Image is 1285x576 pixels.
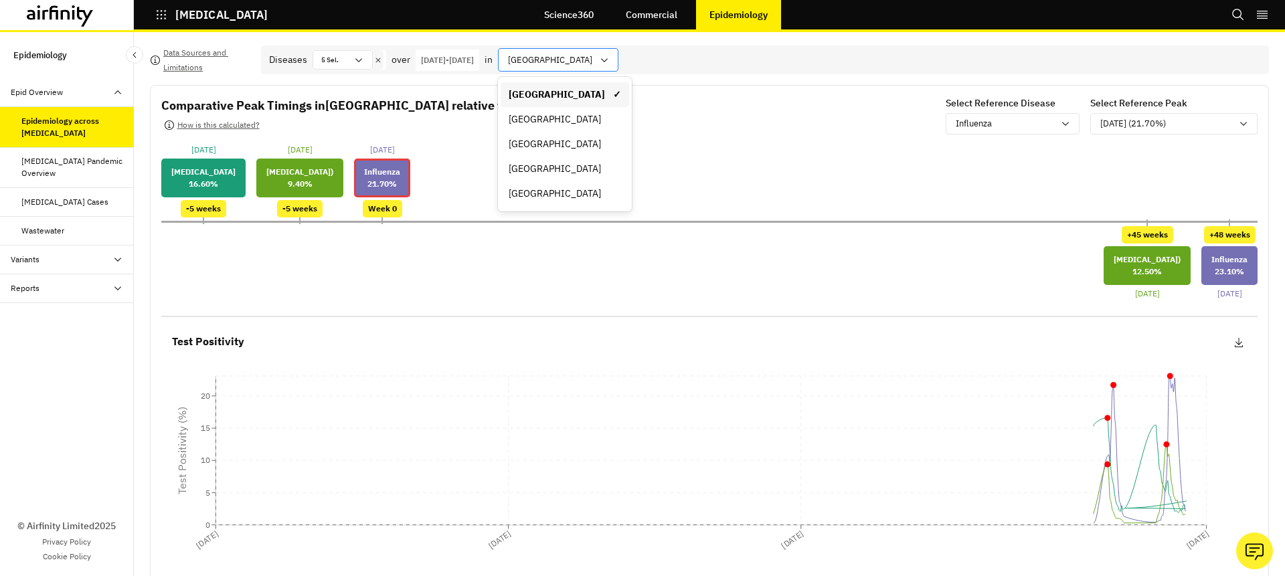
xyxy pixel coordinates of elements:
[509,88,621,102] div: [GEOGRAPHIC_DATA]
[171,166,236,178] p: [MEDICAL_DATA]
[1114,254,1181,266] p: [MEDICAL_DATA])
[266,178,333,190] p: 9.40 %
[161,96,564,114] p: Comparative Peak Timings in [GEOGRAPHIC_DATA] relative to Influenza
[42,536,91,548] a: Privacy Policy
[363,200,402,217] div: Week 0
[266,166,333,178] p: [MEDICAL_DATA])
[21,225,64,237] div: Wastewater
[487,529,513,551] tspan: [DATE]
[21,115,123,139] div: Epidemiology across [MEDICAL_DATA]
[161,114,262,136] button: How is this calculated?
[194,529,220,551] tspan: [DATE]
[13,43,67,68] p: Epidemiology
[163,45,250,75] p: Data Sources and Limitations
[313,51,353,69] div: 5 Sel.
[126,46,143,64] button: Close Sidebar
[509,162,621,176] div: [GEOGRAPHIC_DATA]
[11,282,39,294] div: Reports
[779,529,805,551] tspan: [DATE]
[1100,117,1166,130] p: [DATE] (21.70%)
[421,54,474,66] p: [DATE] - [DATE]
[485,53,493,67] p: in
[175,407,189,494] tspan: Test Positivity (%)
[205,520,210,530] tspan: 0
[288,144,313,156] p: [DATE]
[11,86,63,98] div: Epid Overview
[277,200,323,217] div: -5 weeks
[1090,96,1187,110] p: Select Reference Peak
[1211,254,1248,266] p: Influenza
[205,488,210,498] tspan: 5
[1231,3,1245,26] button: Search
[201,423,210,433] tspan: 15
[1204,226,1256,244] div: +48 weeks
[172,333,244,351] p: Test Positivity
[1135,288,1160,300] p: [DATE]
[201,455,210,465] tspan: 10
[1114,266,1181,278] p: 12.50 %
[171,178,236,190] p: 16.60 %
[946,96,1055,110] p: Select Reference Disease
[364,166,400,178] p: Influenza
[11,254,39,266] div: Variants
[17,519,116,533] p: © Airfinity Limited 2025
[269,53,307,67] div: Diseases
[1236,533,1273,569] button: Ask our analysts
[1185,529,1211,551] tspan: [DATE]
[191,144,216,156] p: [DATE]
[43,551,91,563] a: Cookie Policy
[709,9,768,20] p: Epidemiology
[1122,226,1173,244] div: +45 weeks
[509,187,621,201] div: [GEOGRAPHIC_DATA]
[181,200,226,217] div: -5 weeks
[175,9,268,21] p: [MEDICAL_DATA]
[509,112,621,126] div: [GEOGRAPHIC_DATA]
[364,178,400,190] p: 21.70 %
[1211,266,1248,278] p: 23.10 %
[956,117,992,130] p: Influenza
[370,144,395,156] p: [DATE]
[509,137,621,151] div: [GEOGRAPHIC_DATA]
[155,3,268,26] button: [MEDICAL_DATA]
[21,155,123,179] div: [MEDICAL_DATA] Pandemic Overview
[392,53,410,67] p: over
[201,391,210,401] tspan: 20
[21,196,108,208] div: [MEDICAL_DATA] Cases
[150,50,250,71] button: Data Sources and Limitations
[1217,288,1242,300] p: [DATE]
[177,118,260,132] p: How is this calculated?
[613,88,621,102] span: ✓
